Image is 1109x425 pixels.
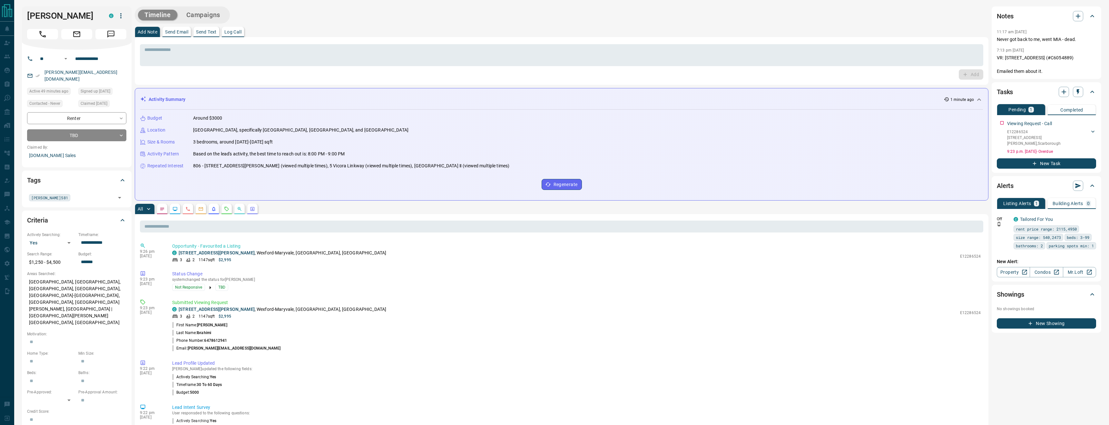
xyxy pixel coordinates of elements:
p: Actively Searching: [27,232,75,238]
p: Add Note [138,30,157,34]
span: rent price range: 2115,4950 [1016,226,1077,232]
div: TBD [27,129,126,141]
span: bathrooms: 2 [1016,242,1043,249]
p: 9:23 p.m. [DATE] - Overdue [1007,149,1096,154]
span: Message [95,29,126,39]
p: First Name: [172,322,227,328]
div: condos.ca [1014,217,1018,222]
p: 9:23 pm [140,306,162,310]
p: actively searching : [172,418,216,424]
p: $1,250 - $4,500 [27,257,75,268]
p: , Wexford-Maryvale, [GEOGRAPHIC_DATA], [GEOGRAPHIC_DATA] [179,250,386,256]
div: Alerts [997,178,1096,193]
p: Location [147,127,165,133]
p: [PERSON_NAME] updated the following fields: [172,367,981,371]
svg: Agent Actions [250,206,255,212]
span: 5000 [190,390,199,395]
p: 1 minute ago [950,97,974,103]
p: , Wexford-Maryvale, [GEOGRAPHIC_DATA], [GEOGRAPHIC_DATA] [179,306,386,313]
p: Completed [1060,108,1083,112]
span: Claimed [DATE] [81,100,107,107]
p: Min Size: [78,351,126,356]
p: 806 - [STREET_ADDRESS][PERSON_NAME] (viewed multiple times), 5 Vicora Linkway (viewed multiple ti... [193,163,509,169]
p: Last Name: [172,330,211,336]
div: Tasks [997,84,1096,100]
p: 9:23 pm [140,277,162,282]
p: 3 [180,257,182,263]
p: Baths: [78,370,126,376]
span: TBD [218,284,225,291]
p: 1147 sqft [199,313,215,319]
button: Campaigns [180,10,227,20]
p: Pending [1008,107,1026,112]
p: 1 [1035,201,1038,206]
span: parking spots min: 1 [1049,242,1094,249]
p: 2 [192,257,195,263]
p: 1 [1030,107,1032,112]
h2: Tasks [997,87,1013,97]
p: All [138,207,143,211]
span: Contacted - Never [29,100,60,107]
h2: Tags [27,175,40,185]
p: [STREET_ADDRESS][PERSON_NAME] , Scarborough [1007,135,1090,146]
p: Send Email [165,30,188,34]
p: Activity Summary [149,96,185,103]
svg: Notes [160,206,165,212]
svg: Requests [224,206,229,212]
p: 2 [192,313,195,319]
span: [PERSON_NAME][EMAIL_ADDRESS][DOMAIN_NAME] [188,346,281,351]
div: Notes [997,8,1096,24]
p: New Alert: [997,258,1096,265]
span: Signed up [DATE] [81,88,110,94]
p: Never got back to me, went MIA - dead. [997,36,1096,43]
p: Send Text [196,30,217,34]
p: Activity Pattern [147,151,179,157]
p: $2,995 [219,257,231,263]
p: [DATE] [140,371,162,375]
p: [DATE] [140,282,162,286]
div: E12286524[STREET_ADDRESS][PERSON_NAME],Scarborough [1007,128,1096,148]
button: Timeline [138,10,177,20]
p: Lead Intent Survey [172,404,981,411]
p: 11:17 am [DATE] [997,30,1026,34]
p: Email: [172,345,280,351]
p: Opportunity - Favourited a Listing [172,243,981,250]
p: Search Range: [27,251,75,257]
div: Tags [27,173,126,188]
span: [PERSON_NAME] [197,323,227,327]
p: system changed the status for [PERSON_NAME] [172,277,981,282]
svg: Calls [185,206,191,212]
span: size range: 540,2473 [1016,234,1061,241]
h2: Showings [997,289,1024,300]
a: Condos [1030,267,1063,277]
p: Repeated Interest [147,163,183,169]
p: Timeframe : [172,382,222,388]
p: Listing Alerts [1003,201,1031,206]
p: Areas Searched: [27,271,126,277]
h2: Notes [997,11,1014,21]
p: 7:13 pm [DATE] [997,48,1024,53]
span: 6478612941 [204,338,227,343]
p: Building Alerts [1053,201,1083,206]
button: New Showing [997,318,1096,329]
div: condos.ca [109,14,113,18]
span: Active 49 minutes ago [29,88,68,94]
p: E12286524 [960,310,981,316]
span: Ibrahimi [197,331,211,335]
p: Home Type: [27,351,75,356]
span: Email [61,29,92,39]
p: Timeframe: [78,232,126,238]
div: Showings [997,287,1096,302]
h1: [PERSON_NAME] [27,11,99,21]
h2: Criteria [27,215,48,225]
p: VR: [STREET_ADDRESS] (#C6054889) Emailed them about it. [997,54,1096,75]
p: Budget: [78,251,126,257]
svg: Push Notification Only [997,222,1001,226]
a: [STREET_ADDRESS][PERSON_NAME] [179,307,255,312]
p: No showings booked [997,306,1096,312]
p: Beds: [27,370,75,376]
p: Credit Score: [27,409,126,414]
div: Renter [27,112,126,124]
button: Regenerate [542,179,582,190]
p: Lead Profile Updated [172,360,981,367]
